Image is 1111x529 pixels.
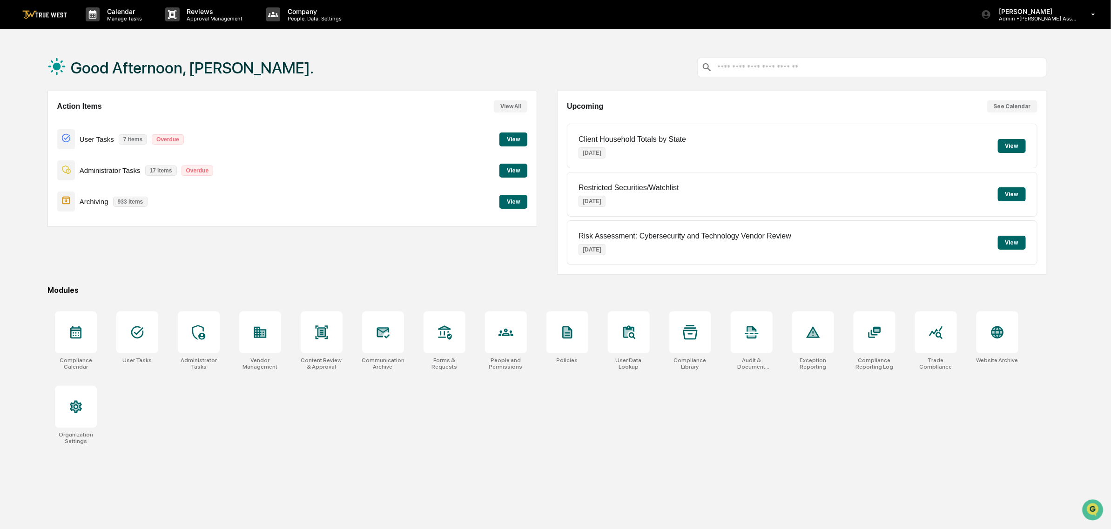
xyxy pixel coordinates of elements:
[731,357,773,370] div: Audit & Document Logs
[424,357,465,370] div: Forms & Requests
[178,357,220,370] div: Administrator Tasks
[991,15,1078,22] p: Admin • [PERSON_NAME] Asset Management
[499,197,527,205] a: View
[9,136,17,143] div: 🔎
[557,357,578,364] div: Policies
[80,135,114,143] p: User Tasks
[6,131,62,148] a: 🔎Data Lookup
[579,244,606,255] p: [DATE]
[499,164,527,178] button: View
[301,357,343,370] div: Content Review & Approval
[998,236,1026,250] button: View
[239,357,281,370] div: Vendor Management
[145,165,177,176] p: 17 items
[280,7,346,15] p: Company
[22,10,67,19] img: logo
[67,118,75,126] div: 🗄️
[100,7,147,15] p: Calendar
[122,357,152,364] div: User Tasks
[80,166,141,174] p: Administrator Tasks
[499,195,527,209] button: View
[119,134,147,145] p: 7 items
[64,113,119,130] a: 🗄️Attestations
[77,117,115,126] span: Attestations
[579,232,791,240] p: Risk Assessment: Cybersecurity and Technology Vendor Review
[6,113,64,130] a: 🖐️Preclearance
[998,187,1026,201] button: View
[567,102,603,111] h2: Upcoming
[158,74,169,85] button: Start new chat
[362,357,404,370] div: Communications Archive
[47,286,1047,295] div: Modules
[579,196,606,207] p: [DATE]
[280,15,346,22] p: People, Data, Settings
[854,357,896,370] div: Compliance Reporting Log
[55,431,97,444] div: Organization Settings
[792,357,834,370] div: Exception Reporting
[494,100,527,112] button: View All
[152,134,184,145] p: Overdue
[485,357,527,370] div: People and Permissions
[180,7,248,15] p: Reviews
[499,165,527,174] a: View
[19,135,59,144] span: Data Lookup
[180,15,248,22] p: Approval Management
[998,139,1026,153] button: View
[66,157,113,165] a: Powered byPylon
[608,357,650,370] div: User Data Lookup
[579,147,606,159] p: [DATE]
[499,132,527,146] button: View
[71,59,314,77] h1: Good Afternoon, [PERSON_NAME].
[80,198,108,205] p: Archiving
[9,118,17,126] div: 🖐️
[19,117,60,126] span: Preclearance
[32,71,153,80] div: Start new chat
[55,357,97,370] div: Compliance Calendar
[9,71,26,88] img: 1746055101610-c473b297-6a78-478c-a979-82029cc54cd1
[1081,498,1106,523] iframe: Open customer support
[93,158,113,165] span: Pylon
[579,135,686,144] p: Client Household Totals by State
[669,357,711,370] div: Compliance Library
[987,100,1037,112] button: See Calendar
[499,134,527,143] a: View
[32,80,118,88] div: We're available if you need us!
[100,15,147,22] p: Manage Tasks
[579,184,679,192] p: Restricted Securities/Watchlist
[57,102,102,111] h2: Action Items
[182,165,214,176] p: Overdue
[915,357,957,370] div: Trade Compliance
[9,20,169,34] p: How can we help?
[976,357,1018,364] div: Website Archive
[113,197,148,207] p: 933 items
[991,7,1078,15] p: [PERSON_NAME]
